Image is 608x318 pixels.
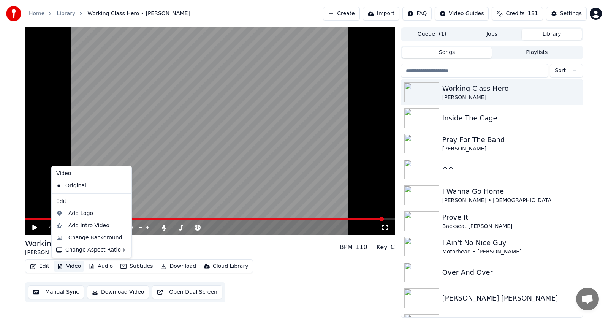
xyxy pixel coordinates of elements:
[85,261,116,272] button: Audio
[57,10,75,17] a: Library
[356,243,367,252] div: 110
[53,195,130,207] div: Edit
[402,29,462,40] button: Queue
[377,243,388,252] div: Key
[68,222,109,229] div: Add Intro Video
[442,197,579,204] div: [PERSON_NAME] • [DEMOGRAPHIC_DATA]
[157,261,199,272] button: Download
[435,7,489,21] button: Video Guides
[402,47,492,58] button: Songs
[442,83,579,94] div: Working Class Hero
[560,10,582,17] div: Settings
[49,224,67,231] div: /
[152,285,222,299] button: Open Dual Screen
[340,243,353,252] div: BPM
[442,134,579,145] div: Pray For The Band
[87,10,190,17] span: Working Class Hero • [PERSON_NAME]
[576,288,599,310] div: Open chat
[442,94,579,101] div: [PERSON_NAME]
[117,261,156,272] button: Subtitles
[442,237,579,248] div: I Ain't No Nice Guy
[442,267,579,278] div: Over And Over
[25,238,99,249] div: Working Class Hero
[522,29,582,40] button: Library
[29,10,44,17] a: Home
[528,10,538,17] span: 181
[442,212,579,223] div: Prove It
[68,234,122,242] div: Change Background
[555,67,566,74] span: Sort
[492,7,543,21] button: Credits181
[442,223,579,230] div: Backseat [PERSON_NAME]
[402,7,432,21] button: FAQ
[546,7,587,21] button: Settings
[53,168,130,180] div: Video
[54,261,84,272] button: Video
[68,210,93,217] div: Add Logo
[25,249,99,256] div: [PERSON_NAME]
[27,261,52,272] button: Edit
[28,285,84,299] button: Manual Sync
[323,7,360,21] button: Create
[442,248,579,256] div: Motorhead • [PERSON_NAME]
[391,243,395,252] div: C
[363,7,399,21] button: Import
[53,180,119,192] div: Original
[442,145,579,153] div: [PERSON_NAME]
[442,113,579,123] div: Inside The Cage
[492,47,582,58] button: Playlists
[442,186,579,197] div: I Wanna Go Home
[442,293,579,304] div: [PERSON_NAME] [PERSON_NAME]
[442,164,579,175] div: ^^
[462,29,522,40] button: Jobs
[6,6,21,21] img: youka
[506,10,524,17] span: Credits
[439,30,446,38] span: ( 1 )
[29,10,190,17] nav: breadcrumb
[87,285,149,299] button: Download Video
[49,224,61,231] span: 4:35
[53,244,130,256] div: Change Aspect Ratio
[213,263,248,270] div: Cloud Library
